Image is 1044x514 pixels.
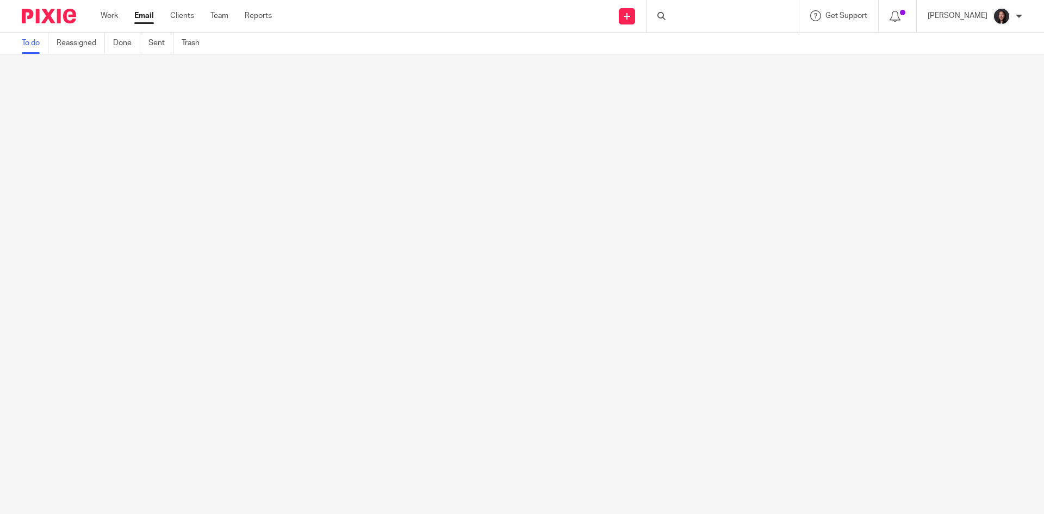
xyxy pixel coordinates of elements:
[825,12,867,20] span: Get Support
[101,10,118,21] a: Work
[170,10,194,21] a: Clients
[993,8,1010,25] img: Lili%20square.jpg
[134,10,154,21] a: Email
[57,33,105,54] a: Reassigned
[22,33,48,54] a: To do
[182,33,208,54] a: Trash
[210,10,228,21] a: Team
[22,9,76,23] img: Pixie
[148,33,173,54] a: Sent
[113,33,140,54] a: Done
[245,10,272,21] a: Reports
[928,10,987,21] p: [PERSON_NAME]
